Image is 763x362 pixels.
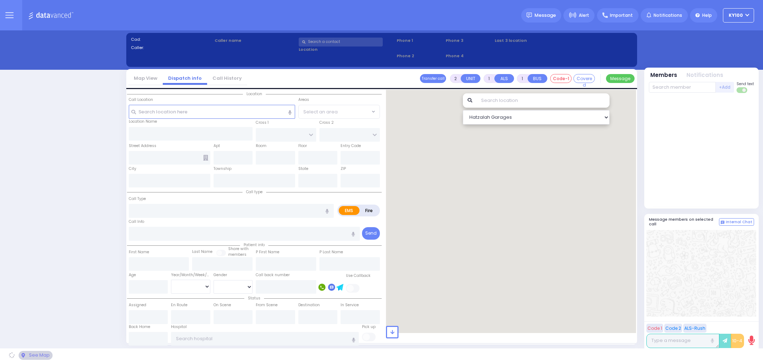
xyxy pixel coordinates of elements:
[214,272,227,278] label: Gender
[171,272,210,278] div: Year/Month/Week/Day
[397,53,443,59] span: Phone 2
[203,155,208,161] span: Other building occupants
[341,302,359,308] label: In Service
[243,91,266,97] span: Location
[28,11,76,20] img: Logo
[606,74,635,83] button: Message
[721,221,724,224] img: comment-alt.png
[131,36,212,43] label: Cad:
[129,219,144,225] label: Call Info
[420,74,446,83] button: Transfer call
[240,242,268,248] span: Patient info
[129,105,295,118] input: Search location here
[131,45,212,51] label: Caller:
[737,87,748,94] label: Turn off text
[299,47,394,53] label: Location
[243,189,266,195] span: Call type
[228,246,249,251] small: Share with
[303,108,338,116] span: Select an area
[702,12,712,19] span: Help
[192,249,212,255] label: Last Name
[129,324,150,330] label: Back Home
[341,143,361,149] label: Entry Code
[228,252,246,257] span: members
[397,38,443,44] span: Phone 1
[256,143,266,149] label: Room
[319,120,334,126] label: Cross 2
[129,119,157,124] label: Location Name
[654,12,682,19] span: Notifications
[214,166,231,172] label: Township
[534,12,556,19] span: Message
[494,74,514,83] button: ALS
[550,74,572,83] button: Code-1
[446,53,492,59] span: Phone 4
[298,143,307,149] label: Floor
[362,324,376,330] label: Pick up
[339,206,360,215] label: EMS
[299,38,383,47] input: Search a contact
[298,166,308,172] label: State
[461,74,480,83] button: UNIT
[129,143,156,149] label: Street Address
[129,302,146,308] label: Assigned
[171,332,359,346] input: Search hospital
[528,74,547,83] button: BUS
[729,12,743,19] span: Ky100
[256,249,279,255] label: P First Name
[686,71,723,79] button: Notifications
[362,227,380,240] button: Send
[215,38,296,44] label: Caller name
[610,12,633,19] span: Important
[214,302,231,308] label: On Scene
[129,166,136,172] label: City
[163,75,207,82] a: Dispatch info
[298,302,320,308] label: Destination
[495,38,563,44] label: Last 3 location
[129,249,149,255] label: First Name
[256,120,269,126] label: Cross 1
[737,81,754,87] span: Send text
[476,93,609,108] input: Search location
[650,71,677,79] button: Members
[214,143,220,149] label: Apt
[171,324,187,330] label: Hospital
[579,12,589,19] span: Alert
[646,324,663,333] button: Code 1
[359,206,379,215] label: Fire
[129,97,153,103] label: Call Location
[346,273,371,279] label: Use Callback
[649,82,716,93] input: Search member
[319,249,343,255] label: P Last Name
[207,75,247,82] a: Call History
[129,196,146,202] label: Call Type
[649,217,719,226] h5: Message members on selected call
[19,351,52,360] div: See map
[683,324,706,333] button: ALS-Rush
[244,295,264,301] span: Status
[298,97,309,103] label: Areas
[527,13,532,18] img: message.svg
[256,272,290,278] label: Call back number
[719,218,754,226] button: Internal Chat
[341,166,346,172] label: ZIP
[446,38,492,44] span: Phone 3
[171,302,187,308] label: En Route
[256,302,278,308] label: From Scene
[726,220,752,225] span: Internal Chat
[664,324,682,333] button: Code 2
[129,272,136,278] label: Age
[128,75,163,82] a: Map View
[573,74,595,83] button: Covered
[723,8,754,23] button: Ky100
